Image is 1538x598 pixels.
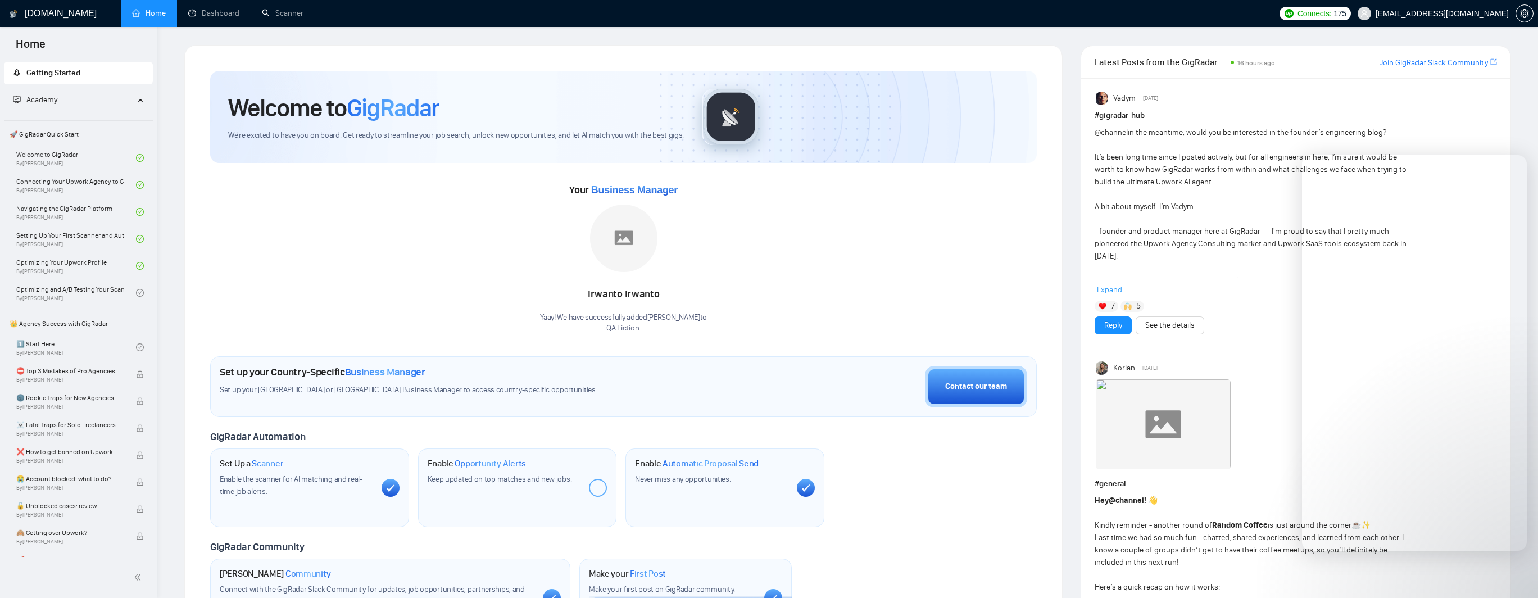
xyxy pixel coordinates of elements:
[1145,319,1195,332] a: See the details
[1095,316,1132,334] button: Reply
[7,36,55,60] span: Home
[591,184,678,196] span: Business Manager
[136,424,144,432] span: lock
[16,404,124,410] span: By [PERSON_NAME]
[589,568,666,579] h1: Make your
[210,431,305,443] span: GigRadar Automation
[1113,92,1136,105] span: Vadym
[13,95,57,105] span: Academy
[210,541,305,553] span: GigRadar Community
[16,365,124,377] span: ⛔ Top 3 Mistakes of Pro Agencies
[1111,301,1115,312] span: 7
[1516,4,1534,22] button: setting
[589,585,735,594] span: Make your first post on GigRadar community.
[16,431,124,437] span: By [PERSON_NAME]
[16,226,136,251] a: Setting Up Your First Scanner and Auto-BidderBy[PERSON_NAME]
[16,377,124,383] span: By [PERSON_NAME]
[16,473,124,484] span: 😭 Account blocked: what to do?
[26,68,80,78] span: Getting Started
[1097,285,1122,295] span: Expand
[136,289,144,297] span: check-circle
[136,370,144,378] span: lock
[635,458,759,469] h1: Enable
[220,385,704,396] span: Set up your [GEOGRAPHIC_DATA] or [GEOGRAPHIC_DATA] Business Manager to access country-specific op...
[347,93,439,123] span: GigRadar
[1490,57,1497,67] a: export
[16,146,136,170] a: Welcome to GigRadarBy[PERSON_NAME]
[1113,362,1135,374] span: Korlan
[136,235,144,243] span: check-circle
[136,262,144,270] span: check-circle
[345,366,425,378] span: Business Manager
[16,457,124,464] span: By [PERSON_NAME]
[136,343,144,351] span: check-circle
[220,568,331,579] h1: [PERSON_NAME]
[1136,301,1141,312] span: 5
[428,474,572,484] span: Keep updated on top matches and new jobs.
[1380,57,1488,69] a: Join GigRadar Slack Community
[188,8,239,18] a: dashboardDashboard
[262,8,303,18] a: searchScanner
[1333,7,1346,20] span: 175
[16,554,124,565] span: 🚀 Sell Yourself First
[1096,379,1231,469] img: F09LD3HAHMJ-Coffee%20chat%20round%202.gif
[10,5,17,23] img: logo
[220,366,425,378] h1: Set up your Country-Specific
[1490,57,1497,66] span: export
[16,280,136,305] a: Optimizing and A/B Testing Your Scanner for Better ResultsBy[PERSON_NAME]
[630,568,666,579] span: First Post
[5,123,152,146] span: 🚀 GigRadar Quick Start
[16,200,136,224] a: Navigating the GigRadar PlatformBy[PERSON_NAME]
[136,532,144,540] span: lock
[1095,128,1128,137] span: @channel
[1095,496,1146,505] strong: Hey !
[540,312,707,334] div: Yaay! We have successfully added [PERSON_NAME] to
[1096,361,1109,375] img: Korlan
[16,392,124,404] span: 🌚 Rookie Traps for New Agencies
[635,474,731,484] span: Never miss any opportunities.
[136,154,144,162] span: check-circle
[134,572,145,583] span: double-left
[1212,520,1268,530] strong: Random Coffee
[1096,92,1109,105] img: Vadym
[220,474,362,496] span: Enable the scanner for AI matching and real-time job alerts.
[228,93,439,123] h1: Welcome to
[1143,93,1158,103] span: [DATE]
[1099,302,1106,310] img: ❤️
[1136,316,1204,334] button: See the details
[1516,9,1533,18] span: setting
[1148,496,1158,505] span: 👋
[1500,560,1527,587] iframe: Intercom live chat
[1285,9,1294,18] img: upwork-logo.png
[16,500,124,511] span: 🔓 Unblocked cases: review
[455,458,526,469] span: Opportunity Alerts
[16,511,124,518] span: By [PERSON_NAME]
[1095,110,1497,122] h1: # gigradar-hub
[136,451,144,459] span: lock
[569,184,678,196] span: Your
[428,458,527,469] h1: Enable
[285,568,331,579] span: Community
[13,69,21,76] span: rocket
[16,419,124,431] span: ☠️ Fatal Traps for Solo Freelancers
[228,130,684,141] span: We're excited to have you on board. Get ready to streamline your job search, unlock new opportuni...
[16,335,136,360] a: 1️⃣ Start HereBy[PERSON_NAME]
[13,96,21,103] span: fund-projection-screen
[136,505,144,513] span: lock
[1516,9,1534,18] a: setting
[16,253,136,278] a: Optimizing Your Upwork ProfileBy[PERSON_NAME]
[1104,319,1122,332] a: Reply
[16,484,124,491] span: By [PERSON_NAME]
[1095,478,1497,490] h1: # general
[590,205,657,272] img: placeholder.png
[703,89,759,145] img: gigradar-logo.png
[1124,302,1132,310] img: 🙌
[1297,7,1331,20] span: Connects:
[16,446,124,457] span: ❌ How to get banned on Upwork
[132,8,166,18] a: homeHome
[540,285,707,304] div: Irwanto Irwanto
[16,173,136,197] a: Connecting Your Upwork Agency to GigRadarBy[PERSON_NAME]
[925,366,1027,407] button: Contact our team
[1360,10,1368,17] span: user
[540,323,707,334] p: QA Fiction .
